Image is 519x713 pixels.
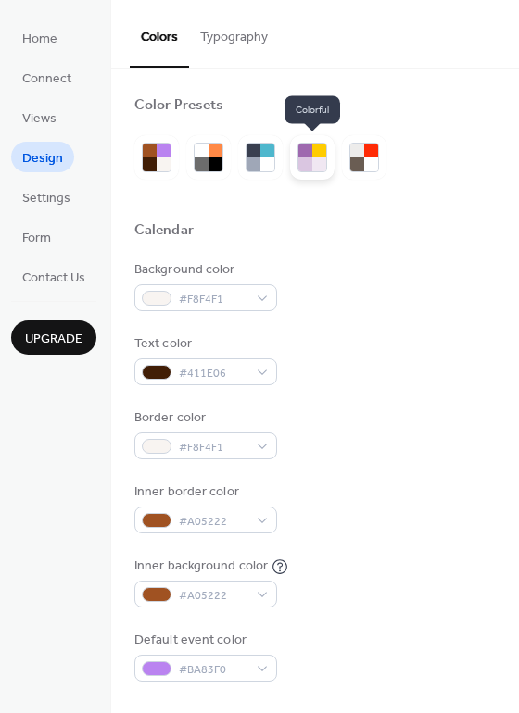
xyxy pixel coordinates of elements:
[11,181,82,212] a: Settings
[134,408,273,428] div: Border color
[179,364,247,383] span: #411E06
[22,149,63,169] span: Design
[134,221,194,241] div: Calendar
[134,557,268,576] div: Inner background color
[22,109,57,129] span: Views
[22,189,70,208] span: Settings
[11,221,62,252] a: Form
[134,631,273,650] div: Default event color
[134,334,273,354] div: Text color
[134,260,273,280] div: Background color
[11,22,69,53] a: Home
[285,96,340,124] span: Colorful
[11,261,96,292] a: Contact Us
[22,69,71,89] span: Connect
[11,62,82,93] a: Connect
[11,102,68,132] a: Views
[22,229,51,248] span: Form
[11,320,96,355] button: Upgrade
[134,96,223,116] div: Color Presets
[179,586,247,606] span: #A05222
[179,660,247,680] span: #BA83F0
[179,438,247,457] span: #F8F4F1
[134,482,273,502] div: Inner border color
[179,290,247,309] span: #F8F4F1
[11,142,74,172] a: Design
[179,512,247,532] span: #A05222
[22,30,57,49] span: Home
[22,269,85,288] span: Contact Us
[25,330,82,349] span: Upgrade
